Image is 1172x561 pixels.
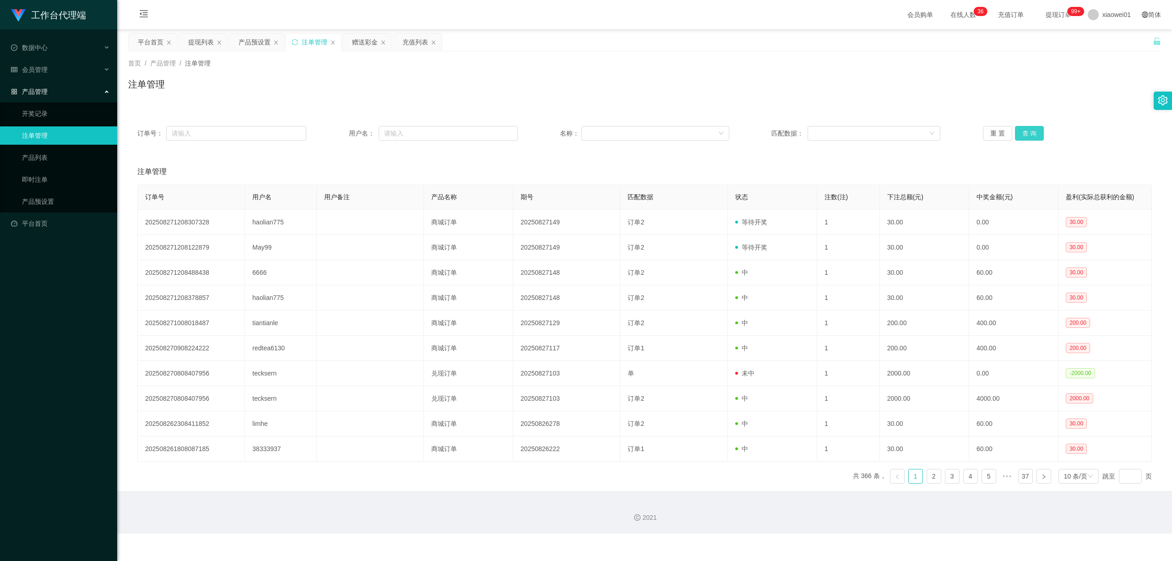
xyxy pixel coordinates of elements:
td: 20250827149 [513,210,620,235]
span: 匹配数据 [628,193,653,201]
span: 30.00 [1066,242,1087,252]
span: 产品名称 [431,193,457,201]
td: redtea6130 [245,336,316,361]
span: 中奖金额(元) [977,193,1013,201]
td: 1 [817,411,880,436]
input: 请输入 [166,126,306,141]
td: tiantianle [245,310,316,336]
span: 在线人数 [946,11,981,18]
i: 图标: setting [1158,95,1168,105]
span: 充值订单 [993,11,1028,18]
span: 订单2 [628,269,644,276]
td: 200.00 [880,310,969,336]
span: 期号 [521,193,533,201]
i: 图标: copyright [634,514,640,521]
td: 1 [817,310,880,336]
td: 202508270908224222 [138,336,245,361]
td: 200.00 [880,336,969,361]
span: 中 [735,445,748,452]
a: 图标: dashboard平台首页 [11,214,110,233]
td: 1 [817,285,880,310]
input: 请输入 [379,126,518,141]
button: 查 询 [1015,126,1044,141]
i: 图标: down [1088,474,1093,480]
span: 订单2 [628,395,644,402]
li: 1 [908,469,923,484]
span: 订单2 [628,294,644,301]
div: 提现列表 [188,33,214,51]
li: 向后 5 页 [1000,469,1015,484]
td: 6666 [245,260,316,285]
span: 订单号： [137,129,166,138]
span: 中 [735,420,748,427]
td: 1 [817,260,880,285]
td: May99 [245,235,316,260]
i: 图标: close [217,40,222,45]
span: 等待开奖 [735,218,767,226]
div: 2021 [125,513,1165,523]
p: 3 [977,7,981,16]
div: 10 条/页 [1064,469,1087,483]
span: 首页 [128,60,141,67]
span: 订单号 [145,193,164,201]
span: 单 [628,370,634,377]
img: logo.9652507e.png [11,9,26,22]
i: 图标: right [1041,474,1047,479]
td: tecksern [245,386,316,411]
td: 30.00 [880,260,969,285]
i: 图标: close [380,40,386,45]
sup: 36 [974,7,987,16]
span: 订单2 [628,244,644,251]
span: 产品管理 [150,60,176,67]
sup: 979 [1068,7,1084,16]
td: 20250827149 [513,235,620,260]
li: 37 [1018,469,1033,484]
td: 202508271008018487 [138,310,245,336]
i: 图标: down [929,131,935,137]
td: 2000.00 [880,361,969,386]
i: 图标: unlock [1153,37,1161,45]
span: ••• [1000,469,1015,484]
td: tecksern [245,361,316,386]
td: 1 [817,210,880,235]
span: 产品管理 [11,88,48,95]
td: 400.00 [969,336,1058,361]
span: 提现订单 [1041,11,1076,18]
span: 名称： [560,129,581,138]
td: 0.00 [969,235,1058,260]
p: 6 [981,7,984,16]
span: 2000.00 [1066,393,1093,403]
td: 商城订单 [424,336,513,361]
i: 图标: menu-fold [128,0,159,30]
td: 1 [817,361,880,386]
a: 4 [964,469,977,483]
i: 图标: close [273,40,279,45]
li: 共 366 条， [853,469,886,484]
td: 60.00 [969,411,1058,436]
td: 20250827117 [513,336,620,361]
span: 用户名 [252,193,271,201]
td: 2000.00 [880,386,969,411]
td: 202508271208122879 [138,235,245,260]
td: 20250827148 [513,260,620,285]
td: 60.00 [969,260,1058,285]
span: -2000.00 [1066,368,1095,378]
span: 用户名： [349,129,379,138]
button: 重 置 [983,126,1012,141]
a: 工作台代理端 [11,11,86,18]
i: 图标: check-circle-o [11,44,17,51]
span: 会员管理 [11,66,48,73]
td: haolian775 [245,285,316,310]
td: 1 [817,336,880,361]
td: 30.00 [880,285,969,310]
span: 中 [735,269,748,276]
span: 订单2 [628,218,644,226]
span: 中 [735,344,748,352]
td: 30.00 [880,210,969,235]
td: 4000.00 [969,386,1058,411]
td: 30.00 [880,411,969,436]
a: 开奖记录 [22,104,110,123]
td: 1 [817,386,880,411]
i: 图标: down [718,131,724,137]
td: 60.00 [969,285,1058,310]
